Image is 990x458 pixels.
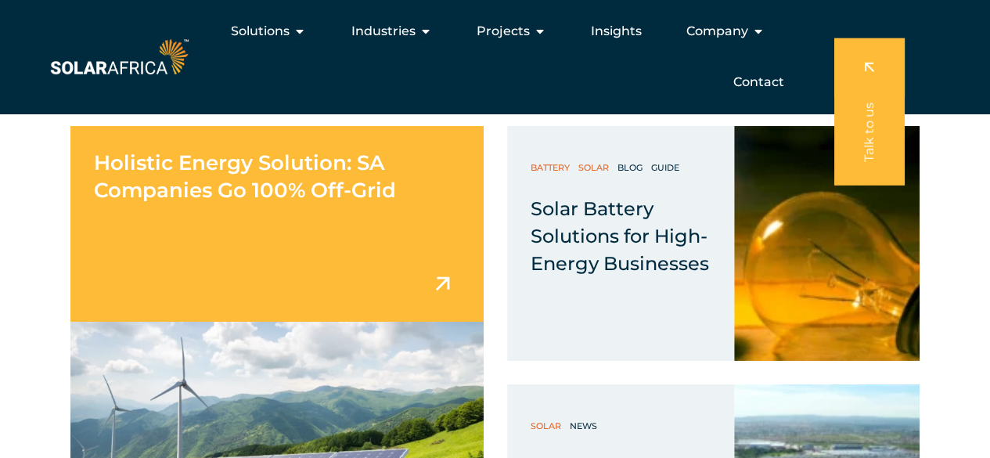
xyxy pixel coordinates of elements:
a: Contact [733,73,783,92]
a: News [570,418,601,434]
span: Industries [351,22,415,41]
a: Battery [531,160,574,175]
span: Holistic Energy Solution: SA Companies Go 100% Off-Grid [94,150,396,203]
span: Projects [476,22,529,41]
a: Solar [531,418,565,434]
a: Solar [578,160,613,175]
a: Blog [617,160,646,175]
img: LIVE | Solar Battery Solutions for High-Energy Businesses [734,126,920,361]
a: Insights [590,22,641,41]
span: Solar Battery Solutions for High-Energy Businesses [531,197,709,275]
div: Menu Toggle [192,16,796,98]
img: arrow icon [429,270,456,298]
span: Company [686,22,747,41]
nav: Menu [192,16,796,98]
span: Solutions [231,22,290,41]
a: Guide [651,160,683,175]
